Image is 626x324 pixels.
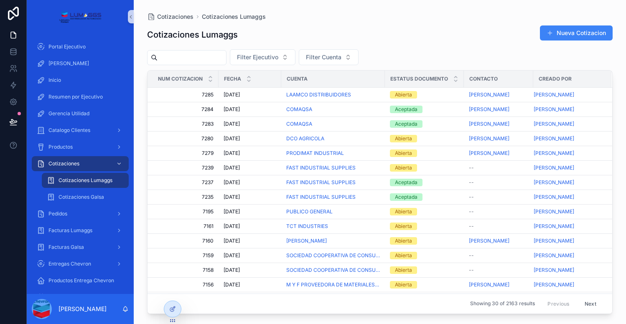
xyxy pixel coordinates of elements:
div: Abierta [395,135,412,142]
span: [PERSON_NAME] [469,121,509,127]
a: [PERSON_NAME] [534,281,601,288]
a: Abierta [390,252,459,259]
a: Abierta [390,223,459,230]
button: Select Button [299,49,359,65]
span: 7159 [158,252,214,259]
a: PRODIMAT INDUSTRIAL [286,150,380,157]
a: 7239 [158,165,214,171]
span: Entregas Chevron [48,261,91,267]
a: [PERSON_NAME] [534,238,574,244]
span: 7285 [158,91,214,98]
div: Abierta [395,91,412,99]
span: 7160 [158,238,214,244]
span: Catalogo Clientes [48,127,90,134]
div: Aceptada [395,120,417,128]
a: Aceptada [390,193,459,201]
a: [PERSON_NAME] [469,150,509,157]
a: [PERSON_NAME] [534,150,574,157]
a: TCT INDUSTRIES [286,223,380,230]
a: PRODIMAT INDUSTRIAL [286,150,344,157]
a: M Y F PROVEEDORA DE MATERIALES Y SERVICIOS [286,281,380,288]
a: [PERSON_NAME] [534,121,574,127]
span: [PERSON_NAME] [534,194,574,200]
a: [PERSON_NAME] [534,208,601,215]
span: Cotizaciones [48,160,79,167]
a: Facturas Lumaggs [32,223,129,238]
a: -- [469,252,528,259]
p: [PERSON_NAME] [59,305,107,313]
span: [DATE] [224,165,240,171]
div: scrollable content [27,33,134,294]
a: [DATE] [224,252,276,259]
a: LAAMCO DISTRIBUIDORES [286,91,380,98]
a: [PERSON_NAME] [469,135,528,142]
span: -- [469,165,474,171]
div: Abierta [395,252,412,259]
span: [DATE] [224,106,240,113]
span: Productos [48,144,73,150]
span: Resumen por Ejecutivo [48,94,103,100]
a: FAST INDUSTRIAL SUPPLIES [286,179,356,186]
span: Cotizaciones [157,13,193,21]
a: DCO AGRICOLA [286,135,380,142]
a: FAST INDUSTRIAL SUPPLIES [286,194,356,200]
a: Cotizaciones Galsa [42,190,129,205]
div: Abierta [395,164,412,172]
span: -- [469,252,474,259]
a: -- [469,165,528,171]
a: COMAQSA [286,121,312,127]
a: Abierta [390,91,459,99]
span: 7284 [158,106,214,113]
div: Abierta [395,223,412,230]
div: Abierta [395,237,412,245]
span: Inicio [48,77,61,84]
img: App logo [59,10,101,23]
div: Abierta [395,149,412,157]
span: Productos Entrega Chevron [48,277,114,284]
span: Cotizaciones Lumaggs [59,177,112,184]
a: [PERSON_NAME] [534,165,574,171]
a: Inicio [32,73,129,88]
a: [PERSON_NAME] [534,252,574,259]
a: [PERSON_NAME] [534,135,574,142]
a: [PERSON_NAME] [534,150,601,157]
a: 7156 [158,281,214,288]
span: -- [469,223,474,230]
div: Aceptada [395,193,417,201]
a: 7158 [158,267,214,273]
span: [PERSON_NAME] [534,281,574,288]
span: [DATE] [224,267,240,273]
a: 7283 [158,121,214,127]
span: Creado por [539,76,572,82]
span: [DATE] [224,238,240,244]
a: [PERSON_NAME] [534,179,574,186]
span: [PERSON_NAME] [469,281,509,288]
a: FAST INDUSTRIAL SUPPLIES [286,179,380,186]
span: 7279 [158,150,214,157]
a: SOCIEDAD COOPERATIVA DE CONSUMO PROVEEDORA DE LOS COMERCIANT [286,267,380,273]
span: Facturas Galsa [48,244,84,251]
a: [DATE] [224,135,276,142]
a: FAST INDUSTRIAL SUPPLIES [286,165,356,171]
a: [PERSON_NAME] [534,223,574,230]
a: [PERSON_NAME] [286,238,327,244]
a: [PERSON_NAME] [469,135,509,142]
a: [DATE] [224,121,276,127]
span: 7195 [158,208,214,215]
a: Entregas Chevron [32,256,129,271]
span: [DATE] [224,194,240,200]
a: DCO AGRICOLA [286,135,324,142]
a: [PERSON_NAME] [534,91,601,98]
a: [PERSON_NAME] [534,267,574,273]
a: [PERSON_NAME] [469,150,528,157]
